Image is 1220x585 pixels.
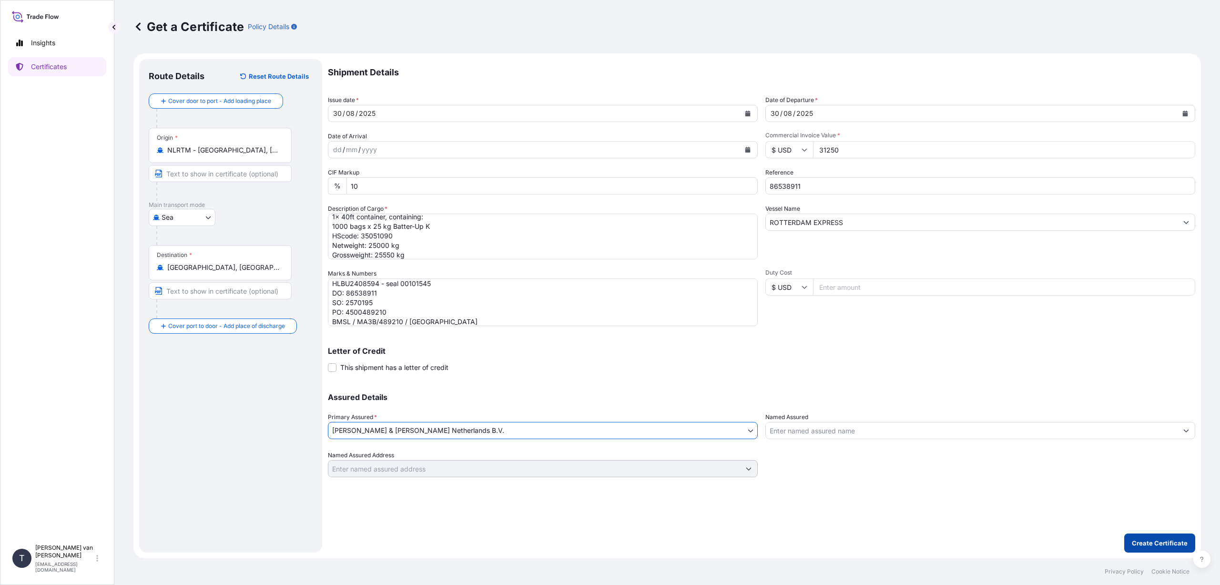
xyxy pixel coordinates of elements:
[343,144,345,155] div: /
[328,412,377,422] span: Primary Assured
[793,108,795,119] div: /
[740,460,757,477] button: Show suggestions
[133,19,244,34] p: Get a Certificate
[31,38,55,48] p: Insights
[149,93,283,109] button: Cover door to port - Add loading place
[35,561,94,573] p: [EMAIL_ADDRESS][DOMAIN_NAME]
[1124,534,1195,553] button: Create Certificate
[328,204,387,214] label: Description of Cargo
[1178,106,1193,121] button: Calendar
[328,269,376,278] label: Marks & Numbers
[328,393,1195,401] p: Assured Details
[19,554,25,563] span: T
[332,108,343,119] div: day,
[328,460,740,477] input: Named Assured Address
[340,363,448,372] span: This shipment has a letter of credit
[770,108,780,119] div: day,
[765,269,1195,277] span: Duty Cost
[766,214,1178,231] input: Type to search vessel name or IMO
[168,321,285,331] span: Cover port to door - Add place of discharge
[248,22,289,31] p: Policy Details
[8,33,106,52] a: Insights
[149,201,313,209] p: Main transport mode
[358,144,361,155] div: /
[157,251,192,259] div: Destination
[766,422,1178,439] input: Assured Name
[328,451,394,460] label: Named Assured Address
[167,145,280,155] input: Origin
[8,57,106,76] a: Certificates
[235,69,313,84] button: Reset Route Details
[1178,214,1195,231] button: Show suggestions
[356,108,358,119] div: /
[157,134,178,142] div: Origin
[149,165,292,182] input: Text to appear on certificate
[149,318,297,334] button: Cover port to door - Add place of discharge
[328,59,1195,86] p: Shipment Details
[328,95,359,105] span: Issue date
[740,106,755,121] button: Calendar
[813,141,1195,158] input: Enter amount
[328,347,1195,355] p: Letter of Credit
[149,282,292,299] input: Text to appear on certificate
[332,426,504,435] span: [PERSON_NAME] & [PERSON_NAME] Netherlands B.V.
[780,108,783,119] div: /
[35,544,94,559] p: [PERSON_NAME] van [PERSON_NAME]
[162,213,173,222] span: Sea
[361,144,378,155] div: year,
[1132,538,1188,548] p: Create Certificate
[31,62,67,72] p: Certificates
[332,144,343,155] div: day,
[249,72,309,81] p: Reset Route Details
[149,71,204,82] p: Route Details
[765,177,1195,195] input: Enter booking reference
[345,144,358,155] div: month,
[328,422,758,439] button: [PERSON_NAME] & [PERSON_NAME] Netherlands B.V.
[740,142,755,157] button: Calendar
[1178,422,1195,439] button: Show suggestions
[343,108,345,119] div: /
[328,177,346,195] div: %
[328,132,367,141] span: Date of Arrival
[1105,568,1144,575] a: Privacy Policy
[167,263,280,272] input: Destination
[1151,568,1189,575] a: Cookie Notice
[765,95,818,105] span: Date of Departure
[765,168,793,177] label: Reference
[149,209,215,226] button: Select transport
[765,412,808,422] label: Named Assured
[346,177,758,195] input: Enter percentage between 0 and 10%
[783,108,793,119] div: month,
[765,132,1195,139] span: Commercial Invoice Value
[328,168,359,177] label: CIF Markup
[168,96,271,106] span: Cover door to port - Add loading place
[765,204,800,214] label: Vessel Name
[795,108,814,119] div: year,
[358,108,376,119] div: year,
[813,278,1195,296] input: Enter amount
[345,108,356,119] div: month,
